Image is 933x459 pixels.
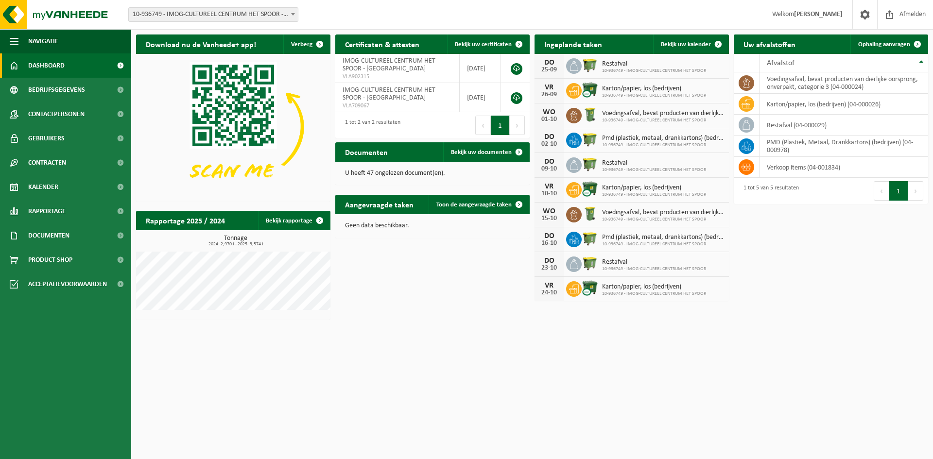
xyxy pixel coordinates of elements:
[734,34,805,53] h2: Uw afvalstoffen
[28,223,69,248] span: Documenten
[535,34,612,53] h2: Ingeplande taken
[283,34,329,54] button: Verberg
[602,60,706,68] span: Restafval
[602,258,706,266] span: Restafval
[582,230,598,247] img: WB-1100-HPE-GN-50
[28,53,65,78] span: Dashboard
[760,72,928,94] td: voedingsafval, bevat producten van dierlijke oorsprong, onverpakt, categorie 3 (04-000024)
[539,215,559,222] div: 15-10
[602,167,706,173] span: 10-936749 - IMOG-CULTUREEL CENTRUM HET SPOOR
[539,141,559,148] div: 02-10
[28,102,85,126] span: Contactpersonen
[653,34,728,54] a: Bekijk uw kalender
[874,181,889,201] button: Previous
[602,217,724,222] span: 10-936749 - IMOG-CULTUREEL CENTRUM HET SPOOR
[335,142,397,161] h2: Documenten
[491,116,510,135] button: 1
[539,158,559,166] div: DO
[539,282,559,289] div: VR
[582,255,598,272] img: WB-1100-HPE-GN-50
[539,116,559,123] div: 01-10
[335,34,429,53] h2: Certificaten & attesten
[436,202,512,208] span: Toon de aangevraagde taken
[602,266,706,272] span: 10-936749 - IMOG-CULTUREEL CENTRUM HET SPOOR
[850,34,927,54] a: Ophaling aanvragen
[539,133,559,141] div: DO
[539,265,559,272] div: 23-10
[767,59,795,67] span: Afvalstof
[602,118,724,123] span: 10-936749 - IMOG-CULTUREEL CENTRUM HET SPOOR
[539,59,559,67] div: DO
[128,7,298,22] span: 10-936749 - IMOG-CULTUREEL CENTRUM HET SPOOR - HARELBEKE
[343,102,452,110] span: VLA709067
[460,54,501,83] td: [DATE]
[582,156,598,172] img: WB-1100-HPE-GN-50
[28,175,58,199] span: Kalender
[602,68,706,74] span: 10-936749 - IMOG-CULTUREEL CENTRUM HET SPOOR
[539,289,559,296] div: 24-10
[602,85,706,93] span: Karton/papier, los (bedrijven)
[136,34,266,53] h2: Download nu de Vanheede+ app!
[760,157,928,178] td: verkoop items (04-001834)
[602,209,724,217] span: Voedingsafval, bevat producten van dierlijke oorsprong, onverpakt, categorie 3
[455,41,512,48] span: Bekijk uw certificaten
[539,207,559,215] div: WO
[889,181,908,201] button: 1
[602,241,724,247] span: 10-936749 - IMOG-CULTUREEL CENTRUM HET SPOOR
[28,126,65,151] span: Gebruikers
[739,180,799,202] div: 1 tot 5 van 5 resultaten
[343,73,452,81] span: VLA902315
[28,248,72,272] span: Product Shop
[28,29,58,53] span: Navigatie
[794,11,843,18] strong: [PERSON_NAME]
[539,183,559,190] div: VR
[28,78,85,102] span: Bedrijfsgegevens
[760,115,928,136] td: restafval (04-000029)
[602,291,706,297] span: 10-936749 - IMOG-CULTUREEL CENTRUM HET SPOOR
[539,84,559,91] div: VR
[539,67,559,73] div: 25-09
[602,159,706,167] span: Restafval
[141,242,330,247] span: 2024: 2,970 t - 2025: 3,574 t
[28,151,66,175] span: Contracten
[460,83,501,112] td: [DATE]
[343,57,435,72] span: IMOG-CULTUREEL CENTRUM HET SPOOR - [GEOGRAPHIC_DATA]
[141,235,330,247] h3: Tonnage
[136,54,330,200] img: Download de VHEPlus App
[443,142,529,162] a: Bekijk uw documenten
[582,82,598,98] img: WB-1100-CU
[451,149,512,155] span: Bekijk uw documenten
[539,240,559,247] div: 16-10
[28,272,107,296] span: Acceptatievoorwaarden
[602,184,706,192] span: Karton/papier, los (bedrijven)
[602,192,706,198] span: 10-936749 - IMOG-CULTUREEL CENTRUM HET SPOOR
[582,181,598,197] img: WB-1100-CU
[345,170,520,177] p: U heeft 47 ongelezen document(en).
[539,108,559,116] div: WO
[539,190,559,197] div: 10-10
[510,116,525,135] button: Next
[582,205,598,222] img: WB-0240-HPE-GN-50
[539,232,559,240] div: DO
[539,166,559,172] div: 09-10
[602,283,706,291] span: Karton/papier, los (bedrijven)
[582,131,598,148] img: WB-1100-HPE-GN-50
[661,41,711,48] span: Bekijk uw kalender
[582,57,598,73] img: WB-1100-HPE-GN-50
[760,94,928,115] td: karton/papier, los (bedrijven) (04-000026)
[858,41,910,48] span: Ophaling aanvragen
[582,106,598,123] img: WB-0240-HPE-GN-50
[602,93,706,99] span: 10-936749 - IMOG-CULTUREEL CENTRUM HET SPOOR
[602,234,724,241] span: Pmd (plastiek, metaal, drankkartons) (bedrijven)
[539,257,559,265] div: DO
[335,195,423,214] h2: Aangevraagde taken
[343,86,435,102] span: IMOG-CULTUREEL CENTRUM HET SPOOR - [GEOGRAPHIC_DATA]
[602,142,724,148] span: 10-936749 - IMOG-CULTUREEL CENTRUM HET SPOOR
[760,136,928,157] td: PMD (Plastiek, Metaal, Drankkartons) (bedrijven) (04-000978)
[429,195,529,214] a: Toon de aangevraagde taken
[908,181,923,201] button: Next
[447,34,529,54] a: Bekijk uw certificaten
[539,91,559,98] div: 26-09
[136,211,235,230] h2: Rapportage 2025 / 2024
[345,222,520,229] p: Geen data beschikbaar.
